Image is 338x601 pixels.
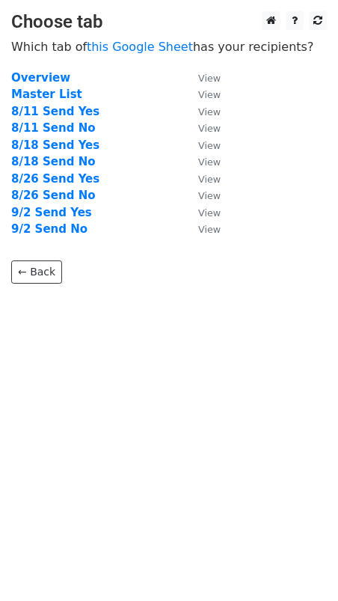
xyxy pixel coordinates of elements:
[11,105,99,118] a: 8/11 Send Yes
[183,88,221,101] a: View
[183,71,221,85] a: View
[183,121,221,135] a: View
[11,121,96,135] a: 8/11 Send No
[198,207,221,219] small: View
[11,189,96,202] a: 8/26 Send No
[183,155,221,168] a: View
[11,222,87,236] a: 9/2 Send No
[183,206,221,219] a: View
[198,190,221,201] small: View
[11,206,92,219] a: 9/2 Send Yes
[87,40,193,54] a: this Google Sheet
[183,172,221,186] a: View
[198,224,221,235] small: View
[11,172,99,186] a: 8/26 Send Yes
[198,156,221,168] small: View
[11,138,99,152] a: 8/18 Send Yes
[11,11,327,33] h3: Choose tab
[11,260,62,284] a: ← Back
[11,88,82,101] a: Master List
[198,73,221,84] small: View
[198,174,221,185] small: View
[183,138,221,152] a: View
[183,189,221,202] a: View
[11,155,96,168] a: 8/18 Send No
[11,39,327,55] p: Which tab of has your recipients?
[198,89,221,100] small: View
[183,105,221,118] a: View
[198,140,221,151] small: View
[198,106,221,118] small: View
[11,71,70,85] a: Overview
[183,222,221,236] a: View
[198,123,221,134] small: View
